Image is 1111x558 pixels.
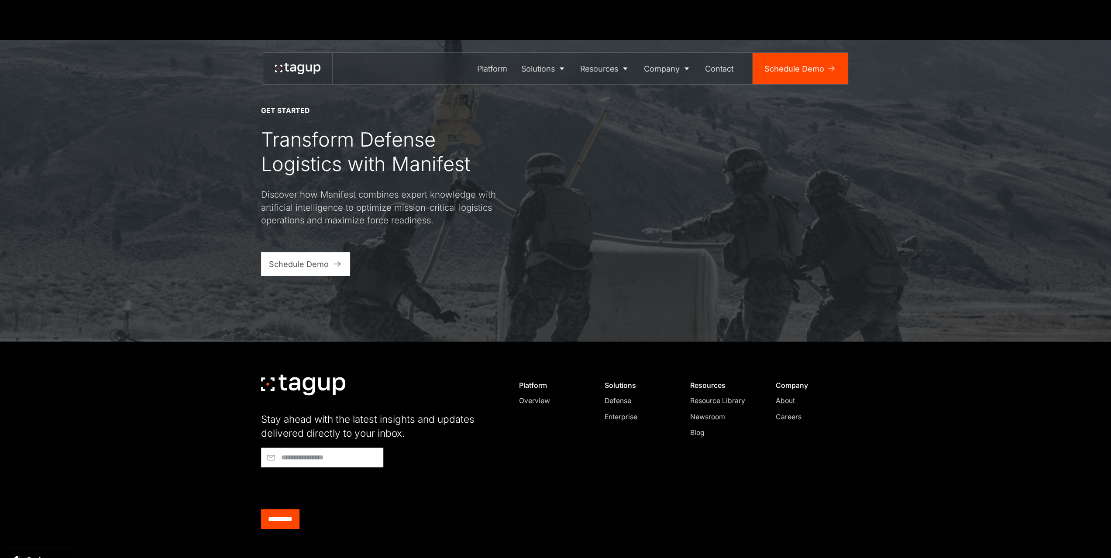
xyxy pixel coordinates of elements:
a: Schedule Demo [753,53,848,84]
a: Platform [471,53,515,84]
div: Stay ahead with the latest insights and updates delivered directly to your inbox. [261,412,497,440]
a: Defense [605,396,671,406]
div: Discover how Manifest combines expert knowledge with artificial intelligence to optimize mission-... [261,188,497,226]
a: About [776,396,843,406]
a: Enterprise [605,412,671,422]
div: Platform [477,63,507,75]
div: Transform Defense Logistics with Manifest [261,127,497,177]
div: Resources [690,381,757,390]
form: Footer - Early Access [261,448,497,529]
a: Company [637,53,698,84]
a: Overview [519,396,586,406]
a: Careers [776,412,843,422]
div: Company [776,381,843,390]
div: Schedule Demo [269,258,329,270]
div: Company [644,63,680,75]
div: Get Started [261,106,310,116]
div: Resources [580,63,618,75]
a: Contact [698,53,741,84]
div: Schedule Demo [764,63,824,75]
div: Platform [519,381,586,390]
a: Schedule Demo [261,252,351,276]
div: Solutions [521,63,555,75]
a: Solutions [514,53,574,84]
iframe: reCAPTCHA [261,471,394,505]
a: Blog [690,428,757,438]
a: Newsroom [690,412,757,422]
a: Resources [574,53,637,84]
div: Contact [705,63,733,75]
a: Resource Library [690,396,757,406]
div: Solutions [605,381,671,390]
